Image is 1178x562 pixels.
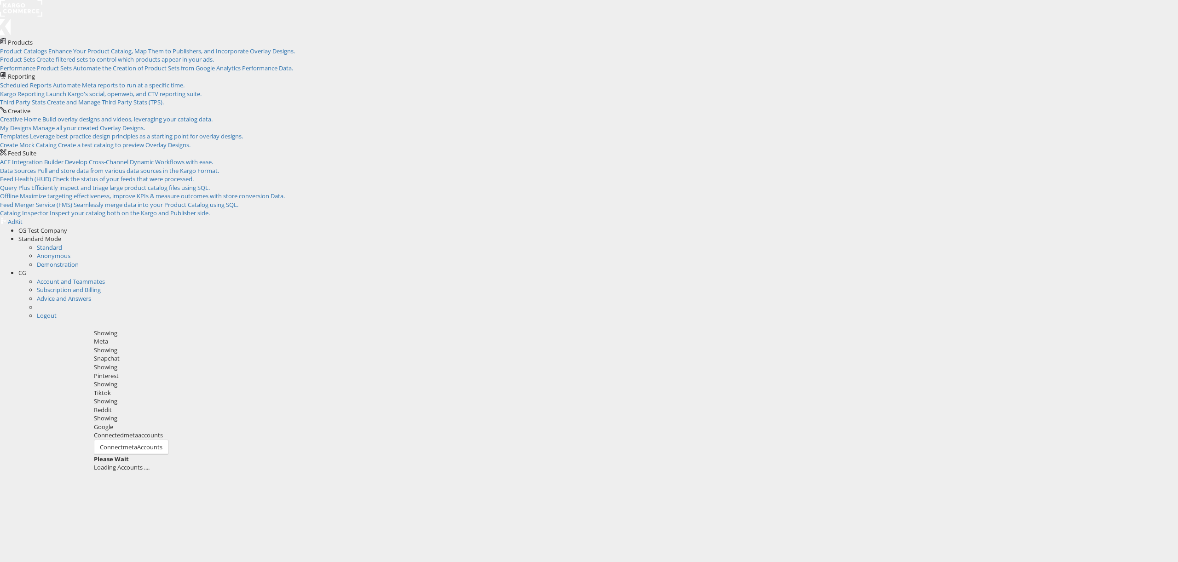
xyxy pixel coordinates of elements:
span: Create a test catalog to preview Overlay Designs. [58,141,191,149]
span: Leverage best practice design principles as a starting point for overlay designs. [30,132,243,140]
span: Efficiently inspect and triage large product catalog files using SQL. [31,184,210,192]
div: Showing [94,397,1172,406]
span: meta [123,443,137,451]
span: CG Test Company [18,226,67,235]
span: Feed Suite [8,149,36,157]
a: Logout [37,311,57,320]
div: Reddit [94,406,1172,414]
span: Automate the Creation of Product Sets from Google Analytics Performance Data. [73,64,293,72]
div: Showing [94,329,1172,338]
span: meta [124,431,138,439]
span: Create and Manage Third Party Stats (TPS). [47,98,164,106]
span: Creative [8,107,30,115]
span: CG [18,269,26,277]
span: Develop Cross-Channel Dynamic Workflows with ease. [65,158,213,166]
span: Inspect your catalog both on the Kargo and Publisher side. [50,209,210,217]
span: Maximize targeting effectiveness, improve KPIs & measure outcomes with store conversion Data. [20,192,285,200]
span: Products [8,38,33,46]
div: Snapchat [94,354,1172,363]
span: Manage all your created Overlay Designs. [33,124,145,132]
span: Standard Mode [18,235,61,243]
span: Seamlessly merge data into your Product Catalog using SQL. [74,201,238,209]
span: Reporting [8,72,35,80]
a: Subscription and Billing [37,286,101,294]
a: Anonymous [37,252,70,260]
span: Enhance Your Product Catalog, Map Them to Publishers, and Incorporate Overlay Designs. [48,47,295,55]
div: Loading Accounts .... [94,463,1172,472]
div: Showing [94,346,1172,355]
span: Build overlay designs and videos, leveraging your catalog data. [42,115,213,123]
a: Demonstration [37,260,79,269]
a: Standard [37,243,62,252]
div: Showing [94,380,1172,389]
div: Pinterest [94,372,1172,380]
span: Check the status of your feeds that were processed. [52,175,194,183]
span: AdKit [8,218,23,226]
div: Connected accounts [94,431,1172,440]
span: Create filtered sets to control which products appear in your ads. [36,55,214,63]
div: Showing [94,363,1172,372]
div: Tiktok [94,389,1172,397]
div: Meta [94,337,1172,346]
div: Google [94,423,1172,431]
a: Account and Teammates [37,277,105,286]
span: Automate Meta reports to run at a specific time. [53,81,185,89]
strong: Please Wait [94,455,129,463]
span: Pull and store data from various data sources in the Kargo Format. [37,166,219,175]
button: ConnectmetaAccounts [94,440,168,455]
a: Advice and Answers [37,294,91,303]
span: Launch Kargo's social, openweb, and CTV reporting suite. [46,90,202,98]
div: Showing [94,414,1172,423]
